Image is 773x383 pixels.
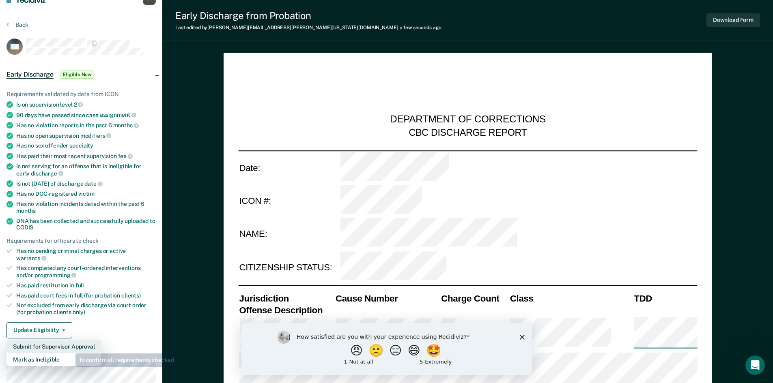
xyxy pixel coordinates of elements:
td: NAME: [238,217,339,250]
th: Charge Count [440,293,509,304]
div: Has paid restitution in [16,282,156,289]
span: CODIS [16,224,33,231]
span: modifiers [80,133,112,139]
div: 90 days have passed since case [16,111,156,119]
span: full [75,282,84,289]
div: Has no pending criminal charges or active [16,248,156,261]
span: a few seconds ago [400,25,441,30]
span: discharge [31,170,63,177]
button: Back [6,21,28,28]
button: Mark as Ineligible [6,353,101,366]
span: fee [118,153,133,159]
span: date [84,180,102,187]
div: Has no open supervision [16,132,156,139]
span: clients) [121,292,141,299]
td: Date: [238,150,339,184]
div: Has no violation reports in the past 6 [16,122,156,129]
div: Has no violation incidents dated within the past 6 [16,201,156,214]
div: Last edited by [PERSON_NAME][EMAIL_ADDRESS][PERSON_NAME][US_STATE][DOMAIN_NAME] [175,25,441,30]
div: Early Discharge from Probation [175,10,441,21]
div: Is not serving for an offense that is ineligible for early [16,163,156,177]
span: Early Discharge [6,71,54,79]
span: specialty [69,142,93,149]
th: Jurisdiction [238,293,335,304]
div: Has no sex offender [16,142,156,149]
span: warrants [16,255,46,261]
iframe: Intercom live chat [745,355,765,375]
span: months [16,208,36,214]
div: Has paid their most recent supervision [16,152,156,160]
div: DNA has been collected and successfully uploaded to [16,218,156,231]
div: Is on supervision level [16,101,156,108]
th: Class [509,293,633,304]
div: Is not [DATE] of discharge [16,180,156,187]
button: Download Form [706,13,760,27]
span: months [113,122,139,128]
iframe: Survey by Kim from Recidiviz [241,323,532,375]
button: Update Eligibility [6,322,72,338]
button: Submit for Supervisor Approval [6,340,101,353]
th: TDD [633,293,697,304]
span: victim [78,190,95,197]
div: Has completed any court-ordered interventions and/or [16,265,156,278]
div: Not excluded from early discharge via court order (for probation clients [16,302,156,316]
div: DEPARTMENT OF CORRECTIONS [390,113,546,126]
div: Has no DOC-registered [16,190,156,197]
div: Requirements for officers to check [6,238,156,244]
div: Has paid court fees in full (for probation [16,292,156,299]
span: assignment [100,111,136,118]
span: 2 [74,101,83,108]
span: programming [34,272,76,278]
span: only) [73,309,85,315]
td: ICON #: [238,184,339,217]
th: Offense Description [238,304,335,316]
td: CITIZENSHIP STATUS: [238,250,339,284]
span: Eligible Now [60,71,95,79]
th: Cause Number [334,293,440,304]
div: Requirements validated by data from ICON [6,91,156,98]
div: CBC DISCHARGE REPORT [409,126,527,139]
